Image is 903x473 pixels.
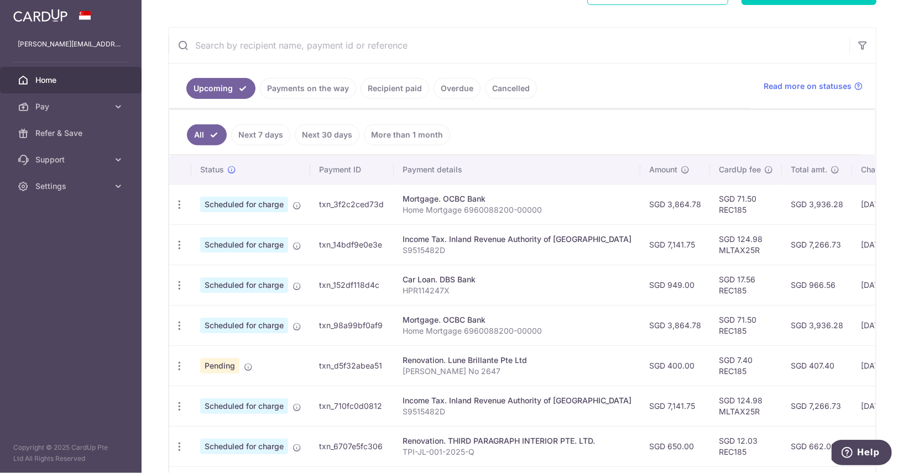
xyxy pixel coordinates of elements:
[403,193,631,204] div: Mortgage. OCBC Bank
[200,358,239,374] span: Pending
[403,325,631,337] p: Home Mortgage 6960088200-00000
[640,386,710,426] td: SGD 7,141.75
[295,124,359,145] a: Next 30 days
[13,9,67,22] img: CardUp
[791,164,827,175] span: Total amt.
[764,81,852,92] span: Read more on statuses
[18,39,124,50] p: [PERSON_NAME][EMAIL_ADDRESS][DOMAIN_NAME]
[35,128,108,139] span: Refer & Save
[394,155,640,184] th: Payment details
[310,345,394,386] td: txn_d5f32abea51
[640,345,710,386] td: SGD 400.00
[310,224,394,265] td: txn_14bdf9e0e3e
[640,305,710,345] td: SGD 3,864.78
[640,265,710,305] td: SGD 949.00
[364,124,450,145] a: More than 1 month
[403,314,631,325] div: Mortgage. OCBC Bank
[310,426,394,466] td: txn_6707e5fc306
[782,224,852,265] td: SGD 7,266.73
[260,78,356,99] a: Payments on the way
[710,345,782,386] td: SGD 7.40 REC185
[35,154,108,165] span: Support
[640,184,710,224] td: SGD 3,864.78
[710,386,782,426] td: SGD 124.98 MLTAX25R
[35,101,108,112] span: Pay
[200,277,288,293] span: Scheduled for charge
[434,78,481,99] a: Overdue
[361,78,429,99] a: Recipient paid
[710,224,782,265] td: SGD 124.98 MLTAX25R
[200,318,288,333] span: Scheduled for charge
[710,265,782,305] td: SGD 17.56 REC185
[200,164,224,175] span: Status
[310,305,394,345] td: txn_98a99bf0af9
[640,426,710,466] td: SGD 650.00
[403,366,631,377] p: [PERSON_NAME] No 2647
[231,124,290,145] a: Next 7 days
[403,245,631,256] p: S9515482D
[710,305,782,345] td: SGD 71.50 REC185
[403,406,631,417] p: S9515482D
[187,124,227,145] a: All
[310,265,394,305] td: txn_152df118d4c
[200,398,288,414] span: Scheduled for charge
[832,440,892,467] iframe: Opens a widget where you can find more information
[35,181,108,192] span: Settings
[719,164,761,175] span: CardUp fee
[403,446,631,458] p: TPI-JL-001-2025-Q
[710,426,782,466] td: SGD 12.03 REC185
[403,234,631,245] div: Income Tax. Inland Revenue Authority of [GEOGRAPHIC_DATA]
[710,184,782,224] td: SGD 71.50 REC185
[764,81,863,92] a: Read more on statuses
[403,204,631,216] p: Home Mortgage 6960088200-00000
[310,155,394,184] th: Payment ID
[782,305,852,345] td: SGD 3,936.28
[485,78,537,99] a: Cancelled
[200,439,288,454] span: Scheduled for charge
[782,184,852,224] td: SGD 3,936.28
[403,285,631,296] p: HPR114247X
[35,75,108,86] span: Home
[200,237,288,253] span: Scheduled for charge
[782,386,852,426] td: SGD 7,266.73
[782,265,852,305] td: SGD 966.56
[310,386,394,426] td: txn_710fc0d0812
[200,197,288,212] span: Scheduled for charge
[649,164,677,175] span: Amount
[186,78,255,99] a: Upcoming
[403,274,631,285] div: Car Loan. DBS Bank
[640,224,710,265] td: SGD 7,141.75
[403,355,631,366] div: Renovation. Lune Brillante Pte Ltd
[310,184,394,224] td: txn_3f2c2ced73d
[403,435,631,446] div: Renovation. THIRD PARAGRAPH INTERIOR PTE. LTD.
[782,426,852,466] td: SGD 662.03
[782,345,852,386] td: SGD 407.40
[169,28,849,63] input: Search by recipient name, payment id or reference
[403,395,631,406] div: Income Tax. Inland Revenue Authority of [GEOGRAPHIC_DATA]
